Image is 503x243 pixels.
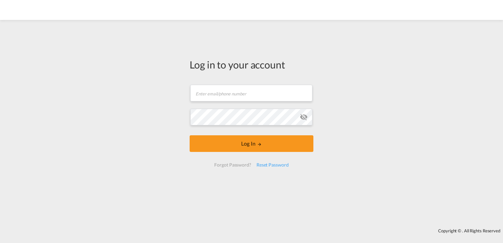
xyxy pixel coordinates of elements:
button: LOGIN [190,135,313,152]
div: Forgot Password? [212,159,253,171]
div: Log in to your account [190,58,313,71]
input: Enter email/phone number [190,85,312,101]
md-icon: icon-eye-off [300,113,308,121]
div: Reset Password [254,159,291,171]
